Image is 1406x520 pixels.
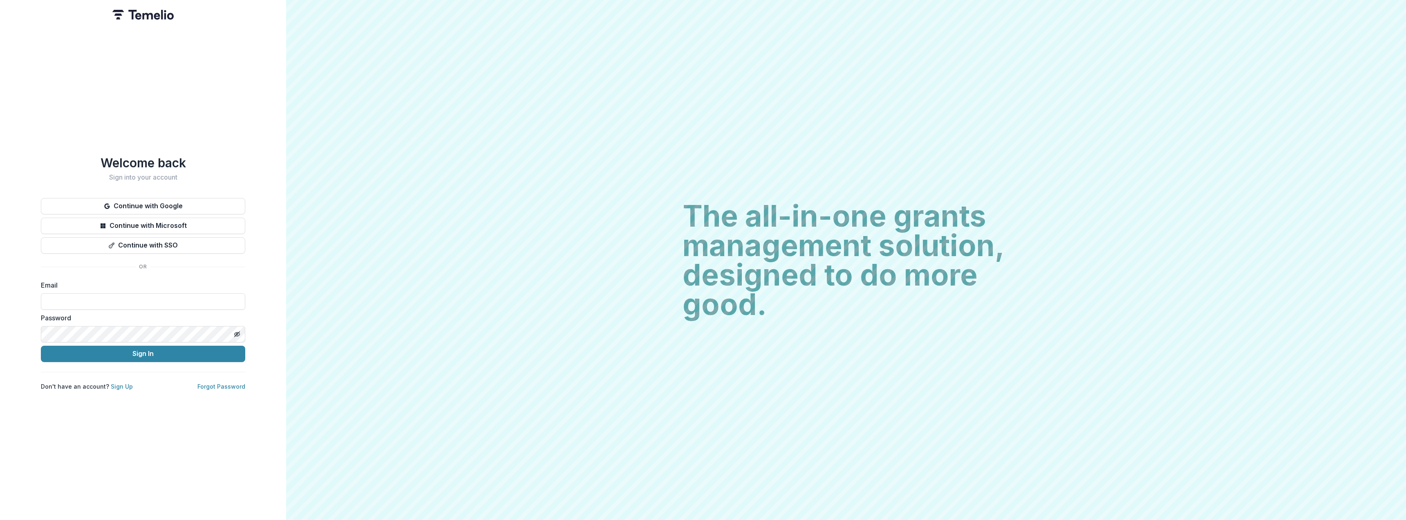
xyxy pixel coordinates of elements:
[41,155,245,170] h1: Welcome back
[112,10,174,20] img: Temelio
[111,383,133,390] a: Sign Up
[231,328,244,341] button: Toggle password visibility
[197,383,245,390] a: Forgot Password
[41,237,245,254] button: Continue with SSO
[41,218,245,234] button: Continue with Microsoft
[41,313,240,323] label: Password
[41,198,245,214] button: Continue with Google
[41,382,133,391] p: Don't have an account?
[41,280,240,290] label: Email
[41,346,245,362] button: Sign In
[41,173,245,181] h2: Sign into your account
